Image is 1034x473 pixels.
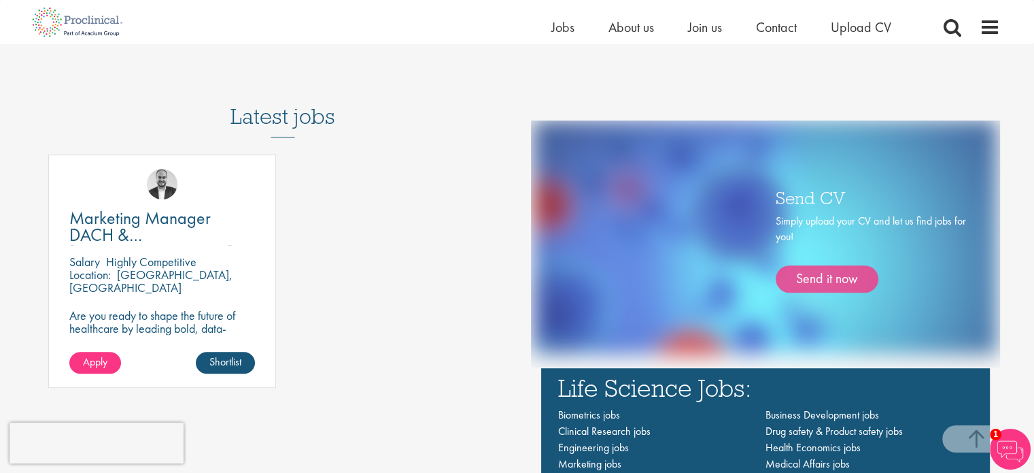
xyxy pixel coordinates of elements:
[756,18,797,36] a: Contact
[831,18,891,36] a: Upload CV
[558,408,620,422] a: Biometrics jobs
[106,254,196,270] p: Highly Competitive
[147,169,177,199] img: Aitor Melia
[765,408,879,422] a: Business Development jobs
[69,206,233,263] span: Marketing Manager DACH & [GEOGRAPHIC_DATA]
[765,440,861,455] a: Health Economics jobs
[69,352,121,374] a: Apply
[69,309,255,374] p: Are you ready to shape the future of healthcare by leading bold, data-driven marketing strategies...
[534,120,997,354] img: one
[990,429,1001,440] span: 1
[776,214,966,293] div: Simply upload your CV and let us find jobs for you!
[551,18,574,36] a: Jobs
[765,457,850,471] a: Medical Affairs jobs
[230,71,335,137] h3: Latest jobs
[69,267,232,295] p: [GEOGRAPHIC_DATA], [GEOGRAPHIC_DATA]
[608,18,654,36] a: About us
[776,189,966,206] h3: Send CV
[558,424,651,438] a: Clinical Research jobs
[69,254,100,270] span: Salary
[558,457,621,471] a: Marketing jobs
[83,355,107,369] span: Apply
[69,210,255,244] a: Marketing Manager DACH & [GEOGRAPHIC_DATA]
[765,424,903,438] a: Drug safety & Product safety jobs
[776,265,878,293] a: Send it now
[558,375,973,400] h3: Life Science Jobs:
[10,423,184,463] iframe: reCAPTCHA
[196,352,255,374] a: Shortlist
[558,440,629,455] a: Engineering jobs
[69,267,111,282] span: Location:
[688,18,722,36] a: Join us
[990,429,1031,470] img: Chatbot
